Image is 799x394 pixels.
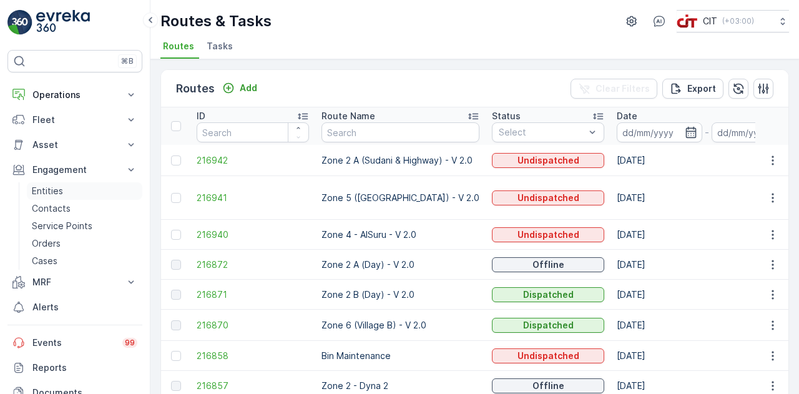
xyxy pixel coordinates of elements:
[32,362,137,374] p: Reports
[7,157,142,182] button: Engagement
[687,82,716,95] p: Export
[722,16,754,26] p: ( +03:00 )
[517,154,579,167] p: Undispatched
[197,110,205,122] p: ID
[703,15,717,27] p: CIT
[315,145,486,176] td: Zone 2 A (Sudani & Highway) - V 2.0
[32,202,71,215] p: Contacts
[171,351,181,361] div: Toggle Row Selected
[492,318,604,333] button: Dispatched
[32,237,61,250] p: Orders
[32,139,117,151] p: Asset
[492,257,604,272] button: Offline
[171,155,181,165] div: Toggle Row Selected
[197,288,309,301] a: 216871
[321,122,479,142] input: Search
[27,235,142,252] a: Orders
[197,154,309,167] a: 216942
[492,110,521,122] p: Status
[32,337,115,349] p: Events
[492,227,604,242] button: Undispatched
[617,110,637,122] p: Date
[207,40,233,52] span: Tasks
[32,255,57,267] p: Cases
[27,200,142,217] a: Contacts
[492,348,604,363] button: Undispatched
[7,355,142,380] a: Reports
[7,330,142,355] a: Events99
[171,381,181,391] div: Toggle Row Selected
[32,276,117,288] p: MRF
[171,193,181,203] div: Toggle Row Selected
[517,229,579,241] p: Undispatched
[171,320,181,330] div: Toggle Row Selected
[321,110,375,122] p: Route Name
[705,125,709,140] p: -
[176,80,215,97] p: Routes
[315,250,486,280] td: Zone 2 A (Day) - V 2.0
[571,79,657,99] button: Clear Filters
[532,380,564,392] p: Offline
[197,122,309,142] input: Search
[160,11,272,31] p: Routes & Tasks
[197,259,309,271] a: 216872
[217,81,262,96] button: Add
[36,10,90,35] img: logo_light-DOdMpM7g.png
[523,319,574,332] p: Dispatched
[197,380,309,392] a: 216857
[121,56,134,66] p: ⌘B
[523,288,574,301] p: Dispatched
[712,122,797,142] input: dd/mm/yyyy
[315,341,486,371] td: Bin Maintenance
[517,350,579,362] p: Undispatched
[662,79,723,99] button: Export
[617,122,702,142] input: dd/mm/yyyy
[27,252,142,270] a: Cases
[7,295,142,320] a: Alerts
[32,220,92,232] p: Service Points
[315,280,486,310] td: Zone 2 B (Day) - V 2.0
[171,230,181,240] div: Toggle Row Selected
[532,259,564,271] p: Offline
[124,337,135,348] p: 99
[492,287,604,302] button: Dispatched
[7,132,142,157] button: Asset
[197,319,309,332] a: 216870
[499,126,585,139] p: Select
[517,192,579,204] p: Undispatched
[492,378,604,393] button: Offline
[32,114,117,126] p: Fleet
[315,310,486,341] td: Zone 6 (Village B) - V 2.0
[677,14,698,28] img: cit-logo_pOk6rL0.png
[197,192,309,204] a: 216941
[197,229,309,241] a: 216940
[7,107,142,132] button: Fleet
[32,185,63,197] p: Entities
[492,190,604,205] button: Undispatched
[677,10,789,32] button: CIT(+03:00)
[7,10,32,35] img: logo
[492,153,604,168] button: Undispatched
[32,301,137,313] p: Alerts
[163,40,194,52] span: Routes
[240,82,257,94] p: Add
[596,82,650,95] p: Clear Filters
[7,270,142,295] button: MRF
[171,290,181,300] div: Toggle Row Selected
[32,164,117,176] p: Engagement
[171,260,181,270] div: Toggle Row Selected
[7,82,142,107] button: Operations
[197,350,309,362] a: 216858
[27,217,142,235] a: Service Points
[315,220,486,250] td: Zone 4 - AlSuru - V 2.0
[27,182,142,200] a: Entities
[32,89,117,101] p: Operations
